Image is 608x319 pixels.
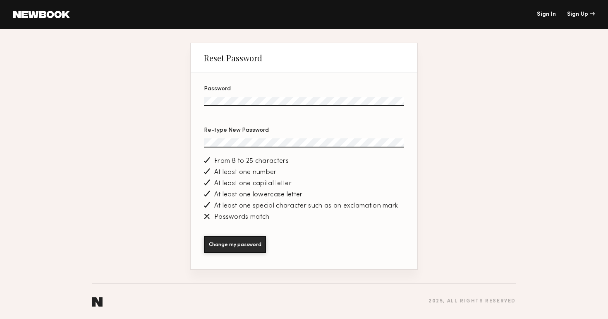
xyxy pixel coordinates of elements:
span: At least one special character such as an exclamation mark [214,203,398,210]
span: At least one lowercase letter [214,191,303,198]
button: Change my password [204,236,266,253]
input: Password [204,97,404,106]
div: Sign Up [567,12,595,17]
span: At least one capital letter [214,180,292,187]
a: Sign In [537,12,556,17]
div: Reset Password [204,53,262,63]
span: From 8 to 25 characters [214,158,289,165]
div: Password [204,86,404,92]
span: Passwords match [214,214,270,221]
div: Re-type New Password [204,128,404,133]
div: 2025 , all rights reserved [428,299,516,304]
input: Re-type New Password [204,138,404,147]
span: At least one number [214,169,277,176]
